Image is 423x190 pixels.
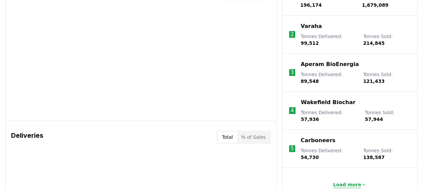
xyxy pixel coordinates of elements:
button: % of Sales [237,132,270,142]
p: Tonnes Sold : [363,147,411,161]
span: 57,936 [301,117,319,122]
a: Varaha [301,22,322,30]
span: 138,587 [363,155,385,160]
a: Wakefield Biochar [301,98,355,106]
p: Tonnes Delivered : [301,33,356,46]
a: Aperam BioEnergia [301,60,359,68]
p: 4 [290,106,294,115]
p: 2 [290,30,294,38]
p: Tonnes Delivered : [301,147,356,161]
span: 1,679,089 [362,2,388,8]
h3: Deliveries [11,130,43,144]
span: 57,944 [365,117,383,122]
p: Tonnes Delivered : [301,109,358,123]
p: Tonnes Delivered : [301,71,356,85]
span: 214,845 [363,40,385,46]
button: Total [218,132,237,142]
p: Tonnes Sold : [365,109,411,123]
span: 99,512 [301,40,319,46]
p: 3 [290,68,294,76]
p: Load more [333,181,361,188]
span: 196,174 [300,2,322,8]
span: 121,433 [363,78,385,84]
span: 89,548 [301,78,319,84]
a: Carboneers [301,136,335,145]
p: 5 [290,145,294,153]
p: Tonnes Sold : [363,71,411,85]
span: 54,730 [301,155,319,160]
p: Tonnes Sold : [363,33,411,46]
